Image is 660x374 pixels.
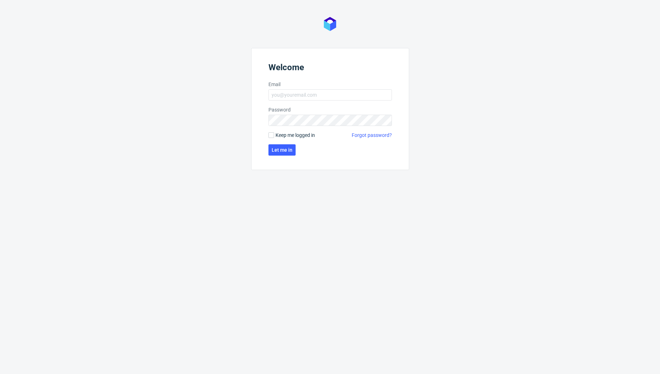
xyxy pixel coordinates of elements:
[268,106,392,113] label: Password
[268,89,392,101] input: you@youremail.com
[352,132,392,139] a: Forgot password?
[275,132,315,139] span: Keep me logged in
[272,147,292,152] span: Let me in
[268,144,296,156] button: Let me in
[268,62,392,75] header: Welcome
[268,81,392,88] label: Email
